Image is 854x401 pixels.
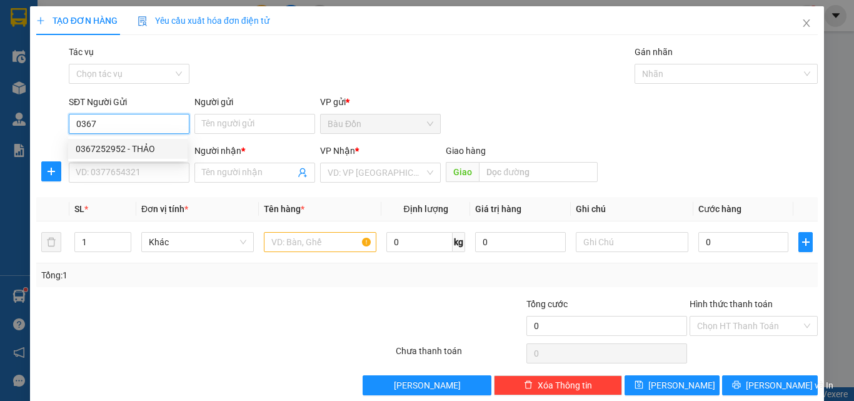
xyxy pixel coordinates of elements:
div: Bàu Đồn [11,11,111,26]
div: An Sương [119,11,220,26]
span: Giao [446,162,479,182]
div: NGỌC ÁNH [119,26,220,41]
span: Giao hàng [446,146,486,156]
input: Ghi Chú [576,232,688,252]
input: Dọc đường [479,162,598,182]
span: Yêu cầu xuất hóa đơn điện tử [138,16,269,26]
button: deleteXóa Thông tin [494,375,622,395]
div: 0367252952 - THẢO [76,142,180,156]
button: printer[PERSON_NAME] và In [722,375,818,395]
input: 0 [475,232,565,252]
span: Tên hàng [264,204,304,214]
span: plus [36,16,45,25]
span: SL [74,204,84,214]
div: 0367252952 - THẢO [68,139,188,159]
label: Hình thức thanh toán [690,299,773,309]
button: delete [41,232,61,252]
div: 30.000 [118,66,221,83]
img: icon [138,16,148,26]
label: Gán nhãn [635,47,673,57]
span: Cước hàng [698,204,741,214]
span: Đơn vị tính [141,204,188,214]
span: TẠO ĐƠN HÀNG [36,16,118,26]
th: Ghi chú [571,197,693,221]
span: [PERSON_NAME] và In [746,378,833,392]
button: save[PERSON_NAME] [625,375,720,395]
span: plus [799,237,812,247]
div: Người nhận [194,144,315,158]
span: Xóa Thông tin [538,378,592,392]
div: Chưa thanh toán [394,344,525,366]
span: Tổng cước [526,299,568,309]
div: SĐT Người Gửi [69,95,189,109]
button: Close [789,6,824,41]
span: [PERSON_NAME] [394,378,461,392]
div: PHONG [11,26,111,41]
div: 0933359252 [11,41,111,58]
span: save [635,380,643,390]
div: 0865741757 [119,41,220,58]
span: Nhận: [119,12,149,25]
div: Người gửi [194,95,315,109]
label: Tác vụ [69,47,94,57]
span: Khác [149,233,246,251]
span: close [801,18,811,28]
span: Định lượng [403,204,448,214]
span: kg [453,232,465,252]
button: [PERSON_NAME] [363,375,491,395]
span: CC : [118,69,135,82]
div: Tổng: 1 [41,268,331,282]
span: SL [129,89,146,107]
div: VP gửi [320,95,441,109]
span: plus [42,166,61,176]
span: delete [524,380,533,390]
span: printer [732,380,741,390]
span: user-add [298,168,308,178]
button: plus [798,232,813,252]
span: VP Nhận [320,146,355,156]
span: Giá trị hàng [475,204,521,214]
span: Gửi: [11,12,30,25]
input: VD: Bàn, Ghế [264,232,376,252]
span: [PERSON_NAME] [648,378,715,392]
button: plus [41,161,61,181]
div: Tên hàng: HỒ SƠ ( : 1 ) [11,91,220,106]
span: Bàu Đồn [328,114,433,133]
